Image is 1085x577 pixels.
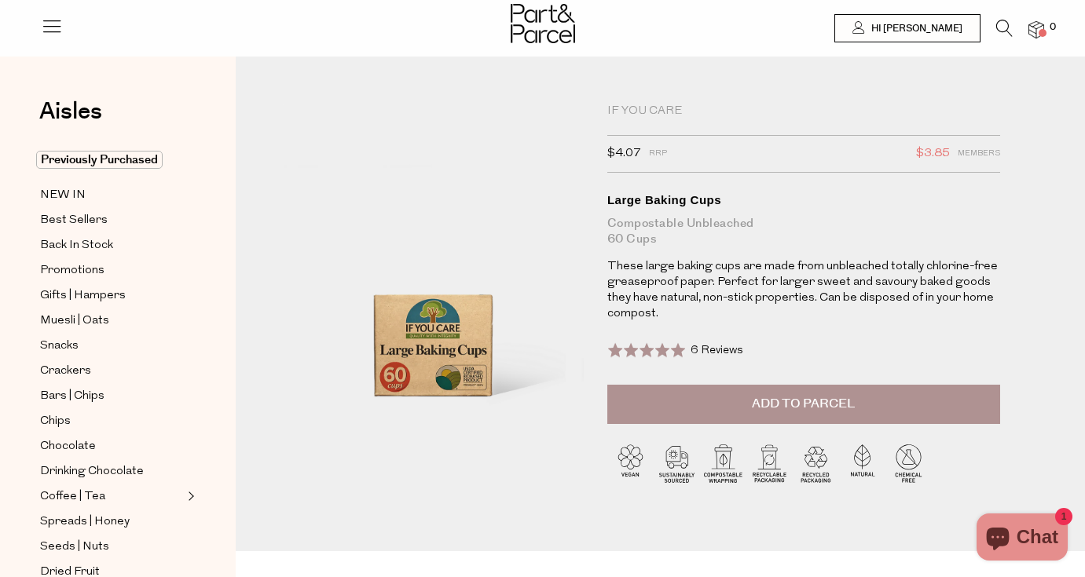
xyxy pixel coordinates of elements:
span: RRP [649,144,667,164]
div: If You Care [607,104,1000,119]
a: Promotions [40,261,183,280]
span: Muesli | Oats [40,312,109,330]
span: $3.85 [916,144,950,164]
span: Hi [PERSON_NAME] [867,22,962,35]
span: Promotions [40,261,104,280]
a: Back In Stock [40,236,183,255]
span: Aisles [39,94,102,129]
span: Chocolate [40,437,96,456]
img: Part&Parcel [511,4,575,43]
p: These large baking cups are made from unbleached totally chlorine-free greaseproof paper. Perfect... [607,259,1000,322]
img: P_P-ICONS-Live_Bec_V11_Sustainable_Sourced.svg [654,440,700,486]
img: P_P-ICONS-Live_Bec_V11_Natural.svg [839,440,885,486]
button: Add to Parcel [607,385,1000,424]
a: Seeds | Nuts [40,537,183,557]
a: Crackers [40,361,183,381]
span: Previously Purchased [36,151,163,169]
span: Spreads | Honey [40,513,130,531]
span: NEW IN [40,186,86,205]
a: Bars | Chips [40,386,183,406]
img: P_P-ICONS-Live_Bec_V11_Vegan.svg [607,440,654,486]
span: Bars | Chips [40,387,104,406]
a: Coffee | Tea [40,487,183,506]
span: Best Sellers [40,211,108,230]
span: Members [958,144,1000,164]
a: Best Sellers [40,210,183,230]
a: NEW IN [40,185,183,205]
span: Drinking Chocolate [40,462,144,481]
div: Compostable Unbleached 60 Cups [607,216,1000,247]
span: Chips [40,412,71,431]
span: Seeds | Nuts [40,538,109,557]
div: Large Baking Cups [607,192,1000,208]
span: Snacks [40,337,79,356]
span: Back In Stock [40,236,113,255]
a: Chocolate [40,436,183,456]
span: Gifts | Hampers [40,287,126,305]
span: Add to Parcel [752,395,855,413]
a: Chips [40,411,183,431]
span: Crackers [40,362,91,381]
a: Drinking Chocolate [40,462,183,481]
span: $4.07 [607,144,641,164]
a: Gifts | Hampers [40,286,183,305]
button: Expand/Collapse Coffee | Tea [184,487,195,506]
span: Coffee | Tea [40,488,105,506]
inbox-online-store-chat: Shopify online store chat [972,513,1072,564]
img: P_P-ICONS-Live_Bec_V11_Compostable_Wrapping.svg [700,440,746,486]
a: Aisles [39,100,102,139]
a: 0 [1028,21,1044,38]
img: P_P-ICONS-Live_Bec_V11_Recyclable_Packaging.svg [746,440,793,486]
a: Previously Purchased [40,151,183,170]
a: Spreads | Honey [40,512,183,531]
img: P_P-ICONS-Live_Bec_V11_Chemical_Free.svg [885,440,932,486]
span: 0 [1046,20,1060,35]
a: Hi [PERSON_NAME] [834,14,981,42]
a: Snacks [40,336,183,356]
img: P_P-ICONS-Live_Bec_V11_Recycle_Packaging.svg [793,440,839,486]
a: Muesli | Oats [40,311,183,330]
span: 6 Reviews [691,345,743,356]
img: Large Baking Cups [283,104,584,458]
